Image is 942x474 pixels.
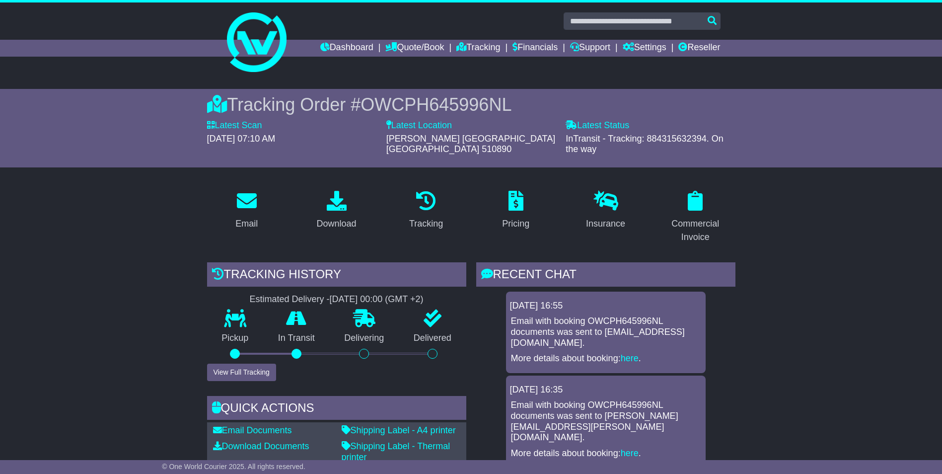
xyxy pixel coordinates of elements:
[586,217,625,231] div: Insurance
[310,187,362,234] a: Download
[566,120,629,131] label: Latest Status
[399,333,466,344] p: Delivered
[511,448,701,459] p: More details about booking: .
[510,385,702,395] div: [DATE] 16:35
[623,40,666,57] a: Settings
[662,217,729,244] div: Commercial Invoice
[207,294,466,305] div: Estimated Delivery -
[213,425,292,435] a: Email Documents
[385,40,444,57] a: Quote/Book
[621,353,639,363] a: here
[342,425,456,435] a: Shipping Label - A4 printer
[570,40,610,57] a: Support
[496,187,536,234] a: Pricing
[263,333,330,344] p: In Transit
[207,333,264,344] p: Pickup
[476,262,735,289] div: RECENT CHAT
[235,217,258,231] div: Email
[213,441,309,451] a: Download Documents
[386,134,555,155] span: [PERSON_NAME] [GEOGRAPHIC_DATA] [GEOGRAPHIC_DATA] 510890
[502,217,529,231] div: Pricing
[511,353,701,364] p: More details about booking: .
[207,364,276,381] button: View Full Tracking
[403,187,449,234] a: Tracking
[409,217,443,231] div: Tracking
[330,333,399,344] p: Delivering
[361,94,511,115] span: OWCPH645996NL
[621,448,639,458] a: here
[512,40,558,57] a: Financials
[678,40,720,57] a: Reseller
[511,316,701,348] p: Email with booking OWCPH645996NL documents was sent to [EMAIL_ADDRESS][DOMAIN_NAME].
[342,441,450,462] a: Shipping Label - Thermal printer
[207,120,262,131] label: Latest Scan
[207,396,466,423] div: Quick Actions
[510,301,702,312] div: [DATE] 16:55
[162,463,305,471] span: © One World Courier 2025. All rights reserved.
[511,400,701,443] p: Email with booking OWCPH645996NL documents was sent to [PERSON_NAME][EMAIL_ADDRESS][PERSON_NAME][...
[207,134,276,144] span: [DATE] 07:10 AM
[580,187,632,234] a: Insurance
[566,134,724,155] span: InTransit - Tracking: 884315632394. On the way
[207,262,466,289] div: Tracking history
[229,187,264,234] a: Email
[456,40,500,57] a: Tracking
[386,120,452,131] label: Latest Location
[330,294,424,305] div: [DATE] 00:00 (GMT +2)
[207,94,735,115] div: Tracking Order #
[320,40,373,57] a: Dashboard
[655,187,735,247] a: Commercial Invoice
[316,217,356,231] div: Download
